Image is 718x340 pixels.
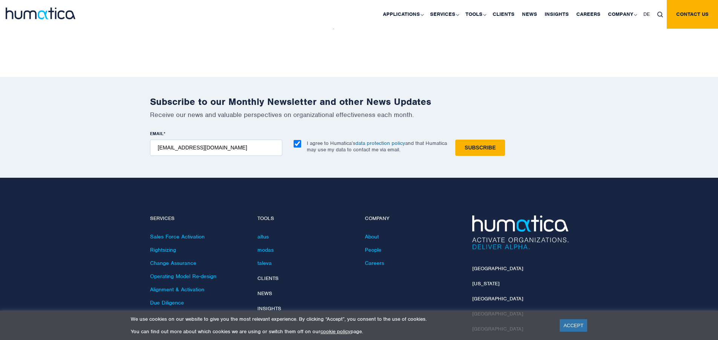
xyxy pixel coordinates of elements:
[150,140,282,156] input: name@company.com
[257,215,354,222] h4: Tools
[355,140,405,146] a: data protection policy
[6,8,75,19] img: logo
[257,290,272,297] a: News
[257,260,272,266] a: taleva
[455,140,505,156] input: Subscribe
[257,275,279,282] a: Clients
[150,246,176,253] a: Rightsizing
[131,316,550,322] p: We use cookies on our website to give you the most relevant experience. By clicking “Accept”, you...
[150,131,164,137] span: EMAIL
[365,215,461,222] h4: Company
[657,12,663,17] img: search_icon
[257,305,281,312] a: Insights
[150,299,184,306] a: Due Diligence
[560,319,587,332] a: ACCEPT
[150,96,568,108] h2: Subscribe to our Monthly Newsletter and other News Updates
[150,233,205,240] a: Sales Force Activation
[307,140,447,153] p: I agree to Humatica’s and that Humatica may use my data to contact me via email.
[150,215,246,222] h4: Services
[150,111,568,119] p: Receive our news and valuable perspectives on organizational effectiveness each month.
[257,233,269,240] a: altus
[320,328,351,335] a: cookie policy
[643,11,650,17] span: DE
[150,260,196,266] a: Change Assurance
[150,273,216,280] a: Operating Model Re-design
[131,328,550,335] p: You can find out more about which cookies we are using or switch them off on our page.
[294,140,301,148] input: I agree to Humatica’sdata protection policyand that Humatica may use my data to contact me via em...
[365,246,381,253] a: People
[472,295,523,302] a: [GEOGRAPHIC_DATA]
[365,233,379,240] a: About
[257,246,274,253] a: modas
[472,215,568,249] img: Humatica
[472,265,523,272] a: [GEOGRAPHIC_DATA]
[472,280,499,287] a: [US_STATE]
[150,286,204,293] a: Alignment & Activation
[365,260,384,266] a: Careers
